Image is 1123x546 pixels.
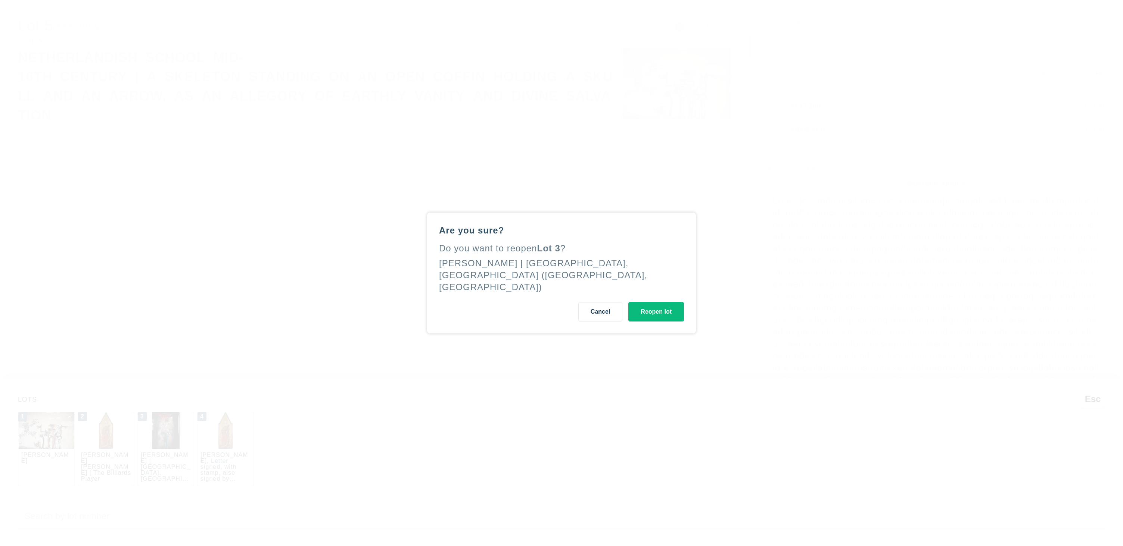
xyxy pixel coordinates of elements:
[578,302,622,321] button: Cancel
[439,225,684,236] div: Are you sure?
[439,242,684,254] div: Do you want to reopen ?
[537,243,560,253] span: Lot 3
[628,302,684,321] button: Reopen lot
[439,258,647,292] div: [PERSON_NAME] | [GEOGRAPHIC_DATA], [GEOGRAPHIC_DATA] ([GEOGRAPHIC_DATA], [GEOGRAPHIC_DATA])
